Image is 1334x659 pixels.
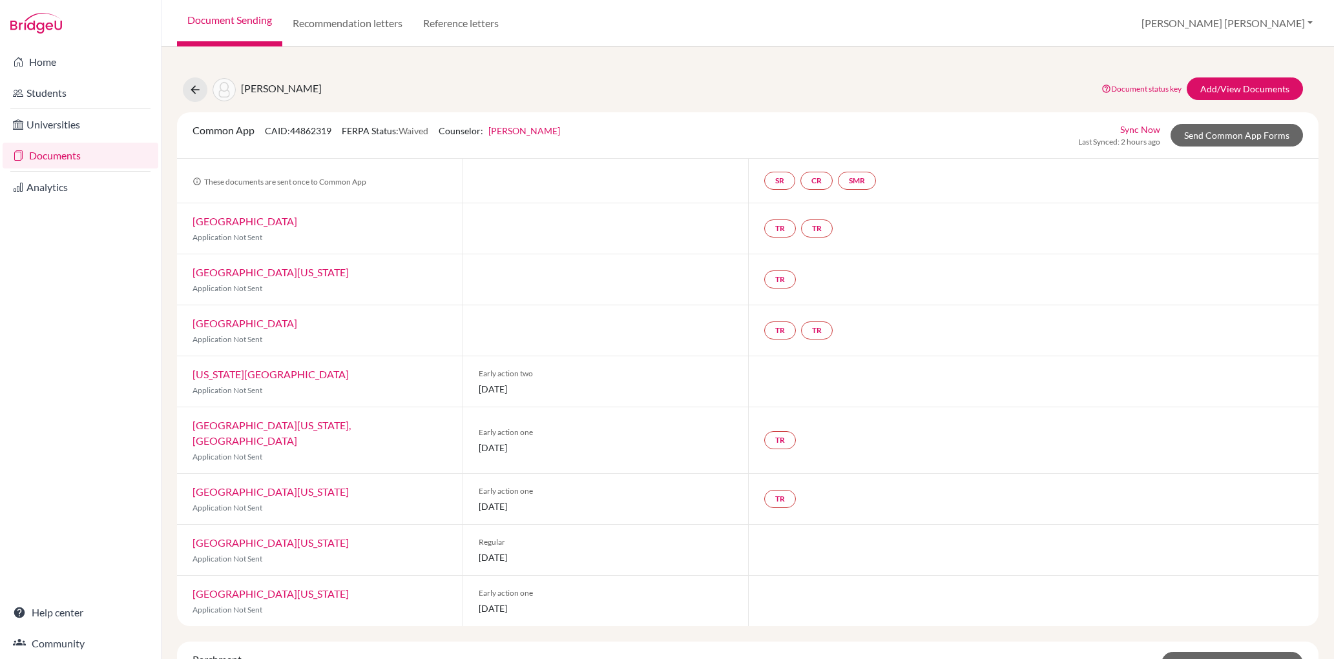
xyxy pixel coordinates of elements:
[193,605,262,614] span: Application Not Sent
[1078,136,1160,148] span: Last Synced: 2 hours ago
[1187,77,1303,100] a: Add/View Documents
[193,283,262,293] span: Application Not Sent
[193,485,349,498] a: [GEOGRAPHIC_DATA][US_STATE]
[800,172,833,190] a: CR
[1120,123,1160,136] a: Sync Now
[764,219,796,238] a: TR
[479,500,733,513] span: [DATE]
[3,112,158,137] a: Universities
[193,368,349,380] a: [US_STATE][GEOGRAPHIC_DATA]
[479,427,733,438] span: Early action one
[488,125,560,136] a: [PERSON_NAME]
[439,125,560,136] span: Counselor:
[764,270,796,289] a: TR
[3,631,158,656] a: Community
[193,334,262,344] span: Application Not Sent
[193,385,262,395] span: Application Not Sent
[1136,11,1318,35] button: [PERSON_NAME] [PERSON_NAME]
[801,321,833,340] a: TR
[479,485,733,497] span: Early action one
[764,431,796,449] a: TR
[193,587,349,600] a: [GEOGRAPHIC_DATA][US_STATE]
[479,382,733,396] span: [DATE]
[479,551,733,564] span: [DATE]
[193,266,349,278] a: [GEOGRAPHIC_DATA][US_STATE]
[193,452,262,461] span: Application Not Sent
[3,80,158,106] a: Students
[193,215,297,227] a: [GEOGRAPHIC_DATA]
[764,172,795,190] a: SR
[193,317,297,329] a: [GEOGRAPHIC_DATA]
[193,124,255,136] span: Common App
[479,587,733,599] span: Early action one
[479,441,733,454] span: [DATE]
[3,49,158,75] a: Home
[193,177,366,187] span: These documents are sent once to Common App
[241,82,322,94] span: [PERSON_NAME]
[3,174,158,200] a: Analytics
[193,232,262,242] span: Application Not Sent
[479,368,733,380] span: Early action two
[479,536,733,548] span: Regular
[801,219,833,238] a: TR
[3,143,158,168] a: Documents
[193,554,262,563] span: Application Not Sent
[265,125,331,136] span: CAID: 44862319
[764,321,796,340] a: TR
[342,125,428,136] span: FERPA Status:
[838,172,876,190] a: SMR
[479,602,733,615] span: [DATE]
[193,503,262,512] span: Application Not Sent
[193,419,351,447] a: [GEOGRAPHIC_DATA][US_STATE], [GEOGRAPHIC_DATA]
[193,536,349,549] a: [GEOGRAPHIC_DATA][US_STATE]
[399,125,428,136] span: Waived
[1101,84,1182,94] a: Document status key
[3,600,158,625] a: Help center
[10,13,62,34] img: Bridge-U
[764,490,796,508] a: TR
[1171,124,1303,147] a: Send Common App Forms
